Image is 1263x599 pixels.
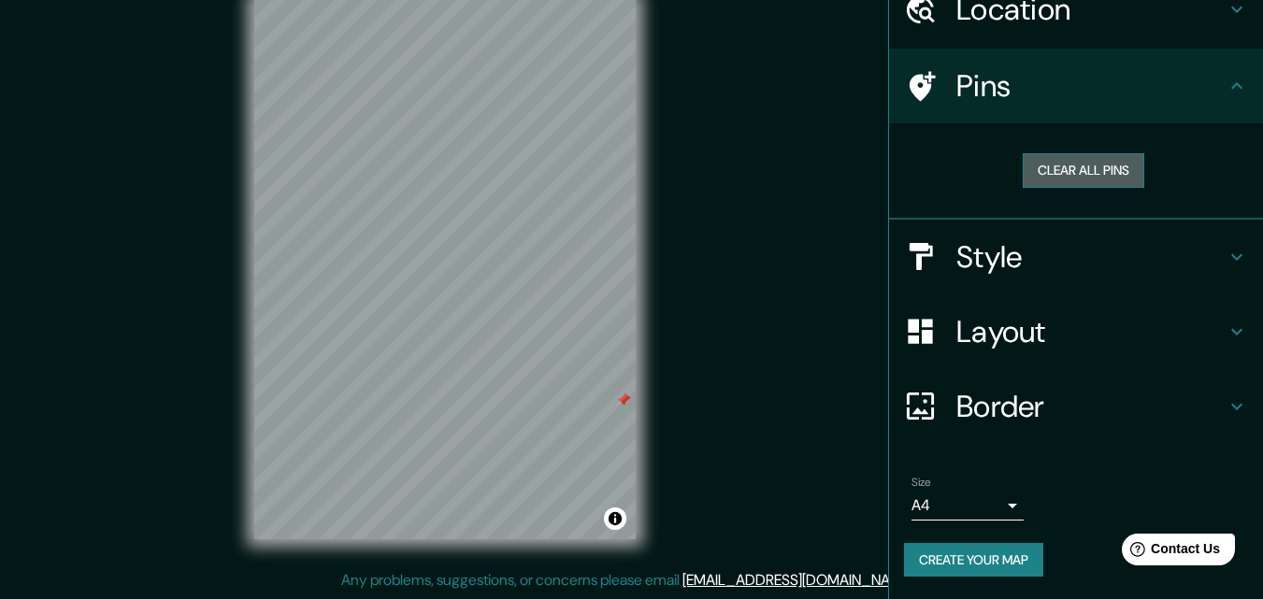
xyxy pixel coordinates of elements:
[604,507,626,530] button: Toggle attribution
[889,294,1263,369] div: Layout
[1023,153,1144,188] button: Clear all pins
[889,220,1263,294] div: Style
[956,388,1226,425] h4: Border
[889,369,1263,444] div: Border
[1097,526,1242,578] iframe: Help widget launcher
[341,569,916,592] p: Any problems, suggestions, or concerns please email .
[889,49,1263,123] div: Pins
[904,543,1043,578] button: Create your map
[911,491,1024,521] div: A4
[911,474,931,490] label: Size
[956,238,1226,276] h4: Style
[956,313,1226,350] h4: Layout
[956,67,1226,105] h4: Pins
[682,570,913,590] a: [EMAIL_ADDRESS][DOMAIN_NAME]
